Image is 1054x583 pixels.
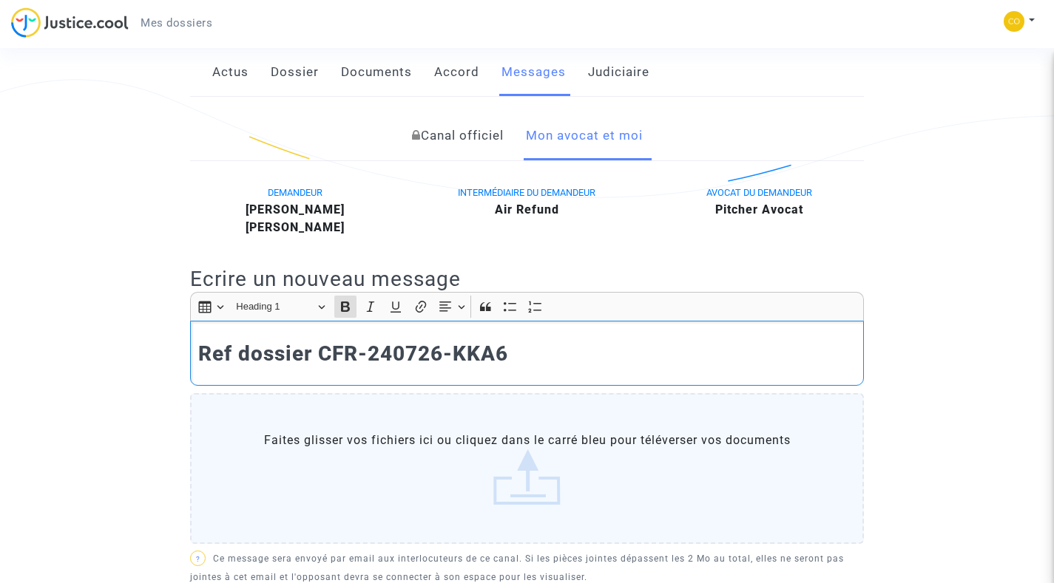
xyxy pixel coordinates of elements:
a: Mes dossiers [129,12,224,34]
span: DEMANDEUR [268,187,322,198]
span: AVOCAT DU DEMANDEUR [706,187,812,198]
h2: Ecrire un nouveau message [190,266,864,292]
b: Air Refund [495,202,559,217]
a: Messages [501,48,566,97]
a: Canal officiel [412,112,504,160]
div: Rich Text Editor, main [190,321,864,385]
img: jc-logo.svg [11,7,129,38]
span: Mes dossiers [141,16,212,30]
a: Dossier [271,48,319,97]
img: 9a5b22a5fca0e61bbb2991eeea07e005 [1004,11,1024,32]
button: Heading 1 [229,296,331,318]
a: Documents [341,48,412,97]
span: ? [196,555,200,563]
a: Mon avocat et moi [526,112,643,160]
a: Accord [434,48,479,97]
b: [PERSON_NAME] [246,202,345,217]
strong: Ref dossier CFR-240726-KKA6 [198,341,508,366]
a: Actus [212,48,249,97]
b: [PERSON_NAME] [246,220,345,234]
b: Pitcher Avocat [715,202,803,217]
a: Judiciaire [588,48,649,97]
span: Heading 1 [236,298,313,316]
span: INTERMÉDIAIRE DU DEMANDEUR [458,187,595,198]
div: Editor toolbar [190,292,864,321]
